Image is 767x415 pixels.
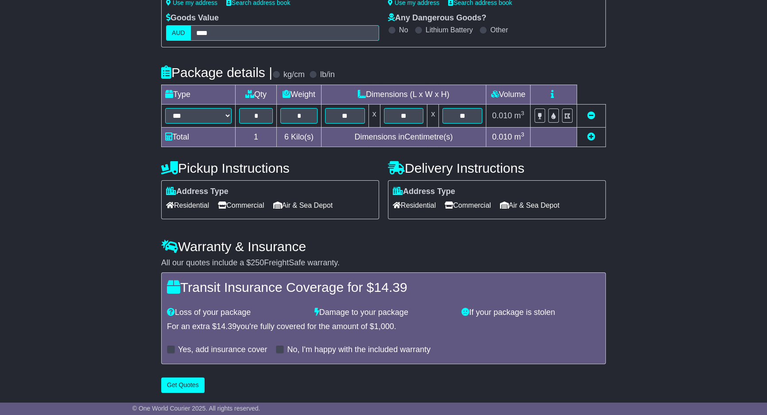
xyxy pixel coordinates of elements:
[368,104,380,127] td: x
[277,85,322,104] td: Weight
[457,308,604,318] div: If your package is stolen
[321,127,486,147] td: Dimensions in Centimetre(s)
[374,280,407,295] span: 14.39
[236,85,277,104] td: Qty
[374,322,394,331] span: 1,000
[310,308,457,318] div: Damage to your package
[161,377,205,393] button: Get Quotes
[132,405,260,412] span: © One World Courier 2025. All rights reserved.
[388,13,486,23] label: Any Dangerous Goods?
[162,85,236,104] td: Type
[161,161,379,175] h4: Pickup Instructions
[283,70,305,80] label: kg/cm
[277,127,322,147] td: Kilo(s)
[284,132,289,141] span: 6
[166,13,219,23] label: Goods Value
[161,258,606,268] div: All our quotes include a $ FreightSafe warranty.
[399,26,408,34] label: No
[161,239,606,254] h4: Warranty & Insurance
[321,85,486,104] td: Dimensions (L x W x H)
[166,187,229,197] label: Address Type
[217,322,236,331] span: 14.39
[514,111,524,120] span: m
[162,127,236,147] td: Total
[388,161,606,175] h4: Delivery Instructions
[273,198,333,212] span: Air & Sea Depot
[320,70,335,80] label: lb/in
[167,322,600,332] div: For an extra $ you're fully covered for the amount of $ .
[166,198,209,212] span: Residential
[521,110,524,116] sup: 3
[514,132,524,141] span: m
[492,111,512,120] span: 0.010
[587,111,595,120] a: Remove this item
[393,187,455,197] label: Address Type
[492,132,512,141] span: 0.010
[500,198,560,212] span: Air & Sea Depot
[490,26,508,34] label: Other
[445,198,491,212] span: Commercial
[178,345,267,355] label: Yes, add insurance cover
[521,131,524,138] sup: 3
[218,198,264,212] span: Commercial
[587,132,595,141] a: Add new item
[486,85,530,104] td: Volume
[236,127,277,147] td: 1
[251,258,264,267] span: 250
[426,26,473,34] label: Lithium Battery
[166,25,191,41] label: AUD
[427,104,439,127] td: x
[163,308,310,318] div: Loss of your package
[393,198,436,212] span: Residential
[161,65,272,80] h4: Package details |
[167,280,600,295] h4: Transit Insurance Coverage for $
[287,345,430,355] label: No, I'm happy with the included warranty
